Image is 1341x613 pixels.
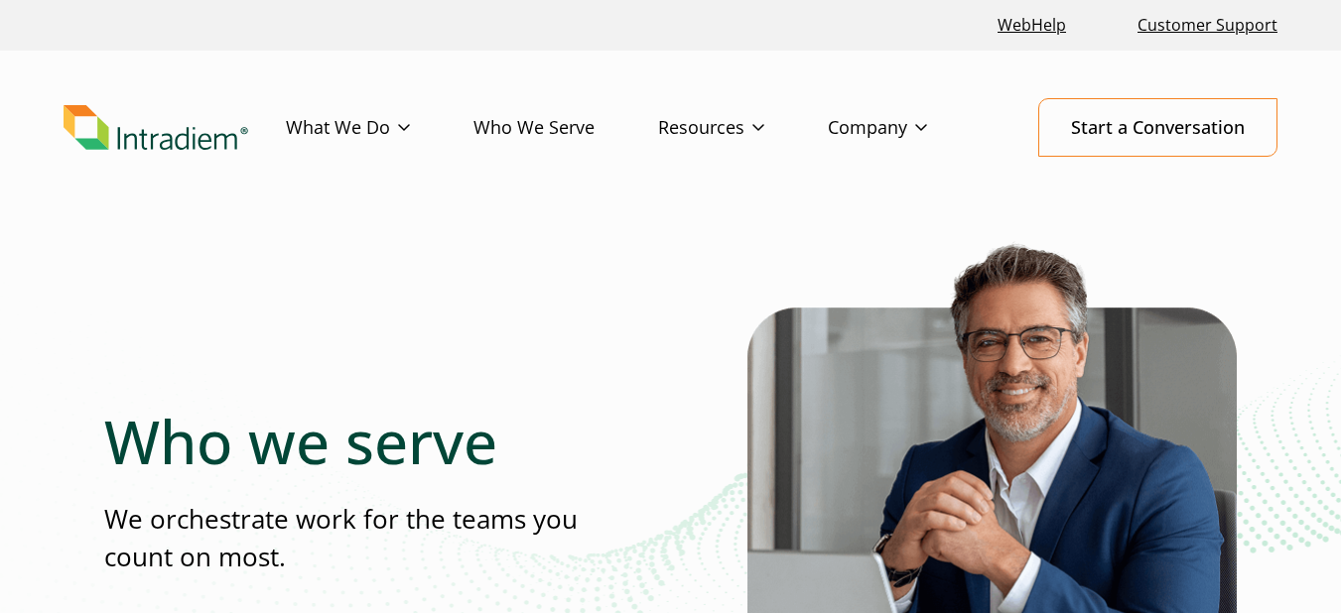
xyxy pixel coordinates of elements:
[828,99,991,157] a: Company
[473,99,658,157] a: Who We Serve
[1130,4,1285,47] a: Customer Support
[286,99,473,157] a: What We Do
[990,4,1074,47] a: Link opens in a new window
[658,99,828,157] a: Resources
[64,105,286,151] a: Link to homepage of Intradiem
[1038,98,1277,157] a: Start a Conversation
[64,105,248,151] img: Intradiem
[104,501,625,575] p: We orchestrate work for the teams you count on most.
[104,406,625,477] h1: Who we serve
